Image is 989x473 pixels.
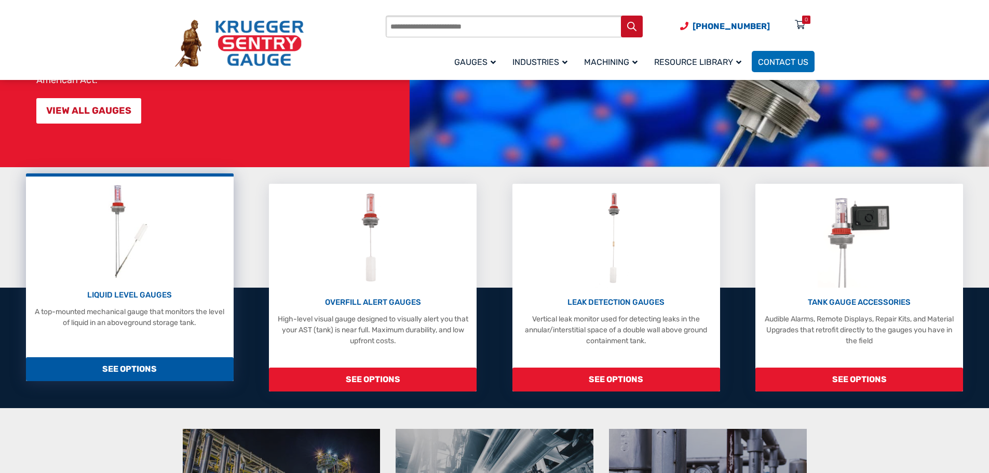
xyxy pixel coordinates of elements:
[175,20,304,67] img: Krueger Sentry Gauge
[693,21,770,31] span: [PHONE_NUMBER]
[36,23,404,85] p: At Krueger Sentry Gauge, for over 75 years we have manufactured over three million liquid-level g...
[805,16,808,24] div: 0
[274,296,471,308] p: OVERFILL ALERT GAUGES
[518,314,715,346] p: Vertical leak monitor used for detecting leaks in the annular/interstitial space of a double wall...
[512,368,720,391] span: SEE OPTIONS
[26,173,234,381] a: Liquid Level Gauges LIQUID LEVEL GAUGES A top-mounted mechanical gauge that monitors the level of...
[269,368,477,391] span: SEE OPTIONS
[761,296,958,308] p: TANK GAUGE ACCESSORIES
[26,357,234,381] span: SEE OPTIONS
[654,57,741,67] span: Resource Library
[518,296,715,308] p: LEAK DETECTION GAUGES
[506,49,578,74] a: Industries
[36,98,141,124] a: VIEW ALL GAUGES
[448,49,506,74] a: Gauges
[755,368,963,391] span: SEE OPTIONS
[31,289,228,301] p: LIQUID LEVEL GAUGES
[755,184,963,391] a: Tank Gauge Accessories TANK GAUGE ACCESSORIES Audible Alarms, Remote Displays, Repair Kits, and M...
[818,189,901,288] img: Tank Gauge Accessories
[752,51,815,72] a: Contact Us
[454,57,496,67] span: Gauges
[31,306,228,328] p: A top-mounted mechanical gauge that monitors the level of liquid in an aboveground storage tank.
[102,182,157,280] img: Liquid Level Gauges
[648,49,752,74] a: Resource Library
[595,189,636,288] img: Leak Detection Gauges
[512,184,720,391] a: Leak Detection Gauges LEAK DETECTION GAUGES Vertical leak monitor used for detecting leaks in the...
[584,57,638,67] span: Machining
[758,57,808,67] span: Contact Us
[350,189,396,288] img: Overfill Alert Gauges
[274,314,471,346] p: High-level visual gauge designed to visually alert you that your AST (tank) is near full. Maximum...
[761,314,958,346] p: Audible Alarms, Remote Displays, Repair Kits, and Material Upgrades that retrofit directly to the...
[269,184,477,391] a: Overfill Alert Gauges OVERFILL ALERT GAUGES High-level visual gauge designed to visually alert yo...
[512,57,567,67] span: Industries
[578,49,648,74] a: Machining
[680,20,770,33] a: Phone Number (920) 434-8860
